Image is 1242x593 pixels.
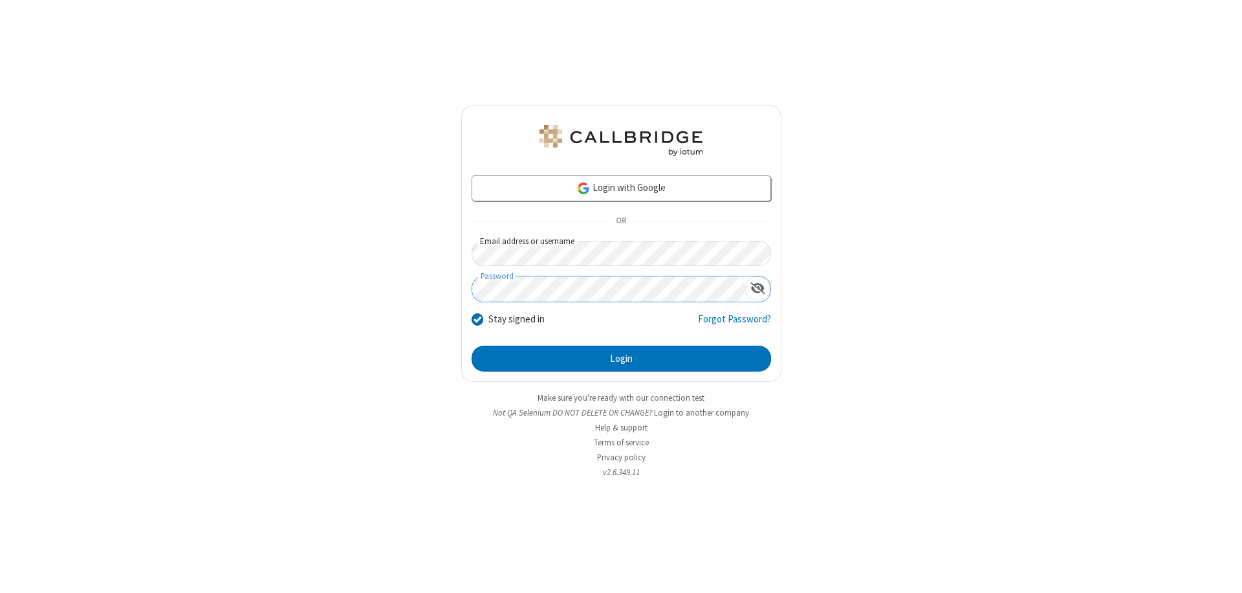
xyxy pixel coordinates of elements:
a: Terms of service [594,437,649,448]
a: Login with Google [472,175,771,201]
a: Privacy policy [597,452,646,463]
button: Login [472,346,771,372]
input: Email address or username [472,241,771,266]
li: Not QA Selenium DO NOT DELETE OR CHANGE? [461,407,781,419]
span: OR [611,212,631,230]
a: Make sure you're ready with our connection test [538,392,704,403]
label: Stay signed in [488,312,545,327]
input: Password [472,276,745,302]
a: Help & support [595,422,648,433]
button: Login to another company [654,407,749,419]
div: Show password [745,276,770,300]
a: Forgot Password? [698,312,771,337]
iframe: Chat [1210,559,1232,584]
img: QA Selenium DO NOT DELETE OR CHANGE [537,125,705,156]
img: google-icon.png [576,181,591,196]
li: v2.6.349.11 [461,466,781,478]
